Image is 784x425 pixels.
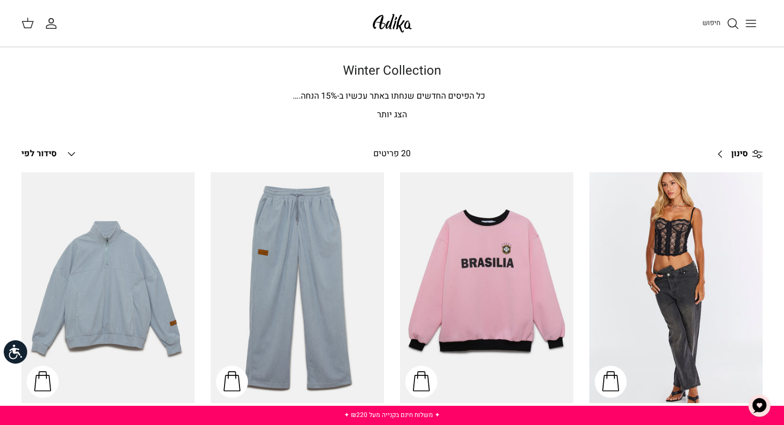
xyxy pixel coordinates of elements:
div: 20 פריטים [303,147,481,161]
a: סינון [710,141,763,167]
a: ✦ משלוח חינם בקנייה מעל ₪220 ✦ [344,410,440,420]
a: חיפוש [702,17,739,30]
span: חיפוש [702,18,721,28]
span: סינון [731,147,748,161]
span: 15 [321,90,331,102]
p: הצג יותר [21,108,763,122]
span: % הנחה. [293,90,337,102]
a: ג׳ינס All Or Nothing קריס-קרוס | BOYFRIEND [589,172,763,403]
a: החשבון שלי [45,17,62,30]
a: סווטשירט Brazilian Kid [400,172,573,403]
h1: Winter Collection [21,63,763,79]
img: Adika IL [370,11,415,36]
button: צ'אט [743,390,775,422]
a: סווטשירט City Strolls אוברסייז [21,172,195,403]
span: סידור לפי [21,147,57,160]
button: סידור לפי [21,142,78,166]
button: Toggle menu [739,12,763,35]
a: מכנסי טרנינג City strolls [211,172,384,403]
span: כל הפיסים החדשים שנחתו באתר עכשיו ב- [337,90,485,102]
